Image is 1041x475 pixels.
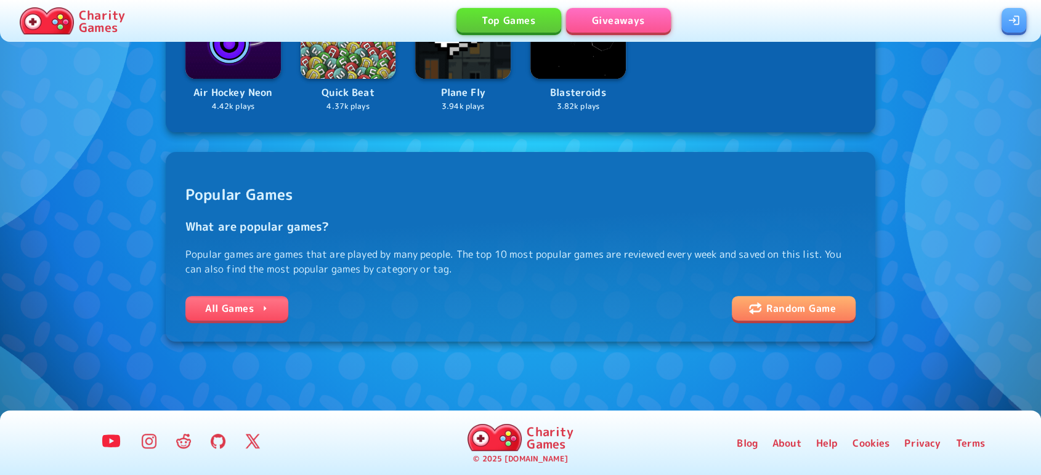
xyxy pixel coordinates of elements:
[15,5,130,37] a: Charity Games
[185,296,288,321] a: All Games
[530,101,626,113] p: 3.82k plays
[749,302,761,314] img: shuffle icon
[463,421,578,453] a: Charity Games
[185,85,281,101] p: Air Hockey Neon
[456,8,561,33] a: Top Games
[530,85,626,101] p: Blasteroids
[245,434,260,449] img: Twitter Logo
[468,424,522,451] img: Charity.Games
[955,436,985,450] a: Terms
[301,85,396,101] p: Quick Beat
[301,101,396,113] p: 4.37k plays
[566,8,671,33] a: Giveaways
[415,101,511,113] p: 3.94k plays
[816,436,838,450] a: Help
[185,101,281,113] p: 4.42k plays
[853,436,889,450] a: Cookies
[904,436,941,450] a: Privacy
[732,296,856,321] a: shuffle iconRandom Game
[737,436,758,450] a: Blog
[415,85,511,101] p: Plane Fly
[20,7,74,34] img: Charity.Games
[176,434,191,449] img: Reddit Logo
[211,434,225,449] img: GitHub Logo
[185,218,856,235] h3: What are popular games?
[185,172,856,277] span: Popular games are games that are played by many people. The top 10 most popular games are reviewe...
[473,453,567,465] p: © 2025 [DOMAIN_NAME]
[142,434,156,449] img: Instagram Logo
[185,183,856,206] h2: Popular Games
[772,436,801,450] a: About
[79,9,125,33] p: Charity Games
[527,425,573,450] p: Charity Games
